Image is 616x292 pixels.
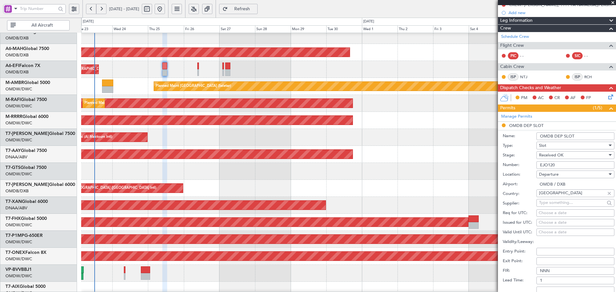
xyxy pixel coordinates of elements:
[501,34,529,40] a: Schedule Crew
[508,52,518,59] div: PIC
[20,4,56,13] input: Trip Number
[398,25,433,33] div: Thu 2
[539,171,559,177] span: Departure
[5,199,48,204] a: T7-XANGlobal 6000
[5,250,47,255] a: T7-ONEXFalcon 8X
[584,74,599,80] a: RCH
[539,220,612,226] div: Choose a date
[5,148,21,153] span: T7-AAY
[5,216,47,221] a: T7-FHXGlobal 5000
[109,6,139,12] span: [DATE] - [DATE]
[17,23,67,28] span: All Aircraft
[503,258,536,264] label: Exit Point:
[5,131,75,136] a: T7-[PERSON_NAME]Global 7500
[5,114,22,119] span: M-RRRR
[503,171,536,178] label: Location:
[503,268,536,274] label: FIR:
[5,171,32,177] a: OMDW/DWC
[5,233,24,238] span: T7-P1MP
[5,205,27,211] a: DNAA/ABV
[503,210,536,216] label: Req for UTC:
[50,64,125,74] div: AOG Maint [GEOGRAPHIC_DATA] (Dubai Intl)
[49,183,156,193] div: Planned Maint [GEOGRAPHIC_DATA] ([GEOGRAPHIC_DATA] Intl)
[184,25,219,33] div: Fri 26
[500,63,524,71] span: Cabin Crew
[5,222,32,228] a: OMDW/DWC
[229,7,255,11] span: Refresh
[5,165,21,170] span: T7-GTS
[501,113,532,120] a: Manage Permits
[112,25,148,33] div: Wed 24
[500,104,515,112] span: Permits
[84,98,148,108] div: Planned Maint Dubai (Al Maktoum Intl)
[500,84,561,92] span: Dispatch Checks and Weather
[5,131,49,136] span: T7-[PERSON_NAME]
[5,114,48,119] a: M-RRRRGlobal 6000
[538,95,544,101] span: AC
[539,229,612,236] div: Choose a date
[520,53,535,59] div: - -
[5,86,32,92] a: OMDW/DWC
[572,73,583,80] div: ISP
[5,154,27,160] a: DNAA/ABV
[5,284,20,289] span: T7-AIX
[469,25,504,33] div: Sat 4
[5,256,32,262] a: OMDW/DWC
[5,267,21,272] span: VP-BVV
[156,81,231,91] div: Planned Maint [GEOGRAPHIC_DATA] (Seletar)
[503,181,536,188] label: Airport:
[536,267,614,275] input: NNN
[5,137,32,143] a: OMDW/DWC
[593,104,602,111] span: (1/5)
[539,143,546,148] span: Slot
[77,25,112,33] div: Tue 23
[503,200,536,207] label: Supplier:
[500,42,524,49] span: Flight Crew
[570,95,576,101] span: AF
[539,198,605,207] input: Type something...
[584,53,599,59] div: - -
[503,191,536,197] label: Country:
[433,25,469,33] div: Fri 3
[539,152,563,158] span: Received OK
[5,103,32,109] a: OMDW/DWC
[5,182,75,187] a: T7-[PERSON_NAME]Global 6000
[5,188,29,194] a: OMDB/DXB
[5,69,29,75] a: OMDB/DXB
[5,46,23,51] span: A6-MAH
[503,239,536,245] label: Validity/Leeway:
[539,188,605,198] input: Type something...
[5,63,40,68] a: A6-EFIFalcon 7X
[500,17,533,24] span: Leg Information
[521,95,527,101] span: PM
[503,152,536,159] label: Stage:
[219,4,258,14] button: Refresh
[148,25,184,33] div: Thu 25
[5,273,32,279] a: OMDW/DWC
[255,25,291,33] div: Sun 28
[5,182,49,187] span: T7-[PERSON_NAME]
[5,63,19,68] span: A6-EFI
[5,284,46,289] a: T7-AIXGlobal 5000
[5,52,29,58] a: OMDB/DXB
[503,220,536,226] label: Issued for UTC:
[362,25,398,33] div: Wed 1
[500,25,511,32] span: Crew
[5,148,47,153] a: T7-AAYGlobal 7500
[5,239,32,245] a: OMDW/DWC
[554,95,560,101] span: CR
[503,133,536,139] label: Name:
[363,19,374,24] div: [DATE]
[5,120,32,126] a: OMDW/DWC
[5,199,22,204] span: T7-XAN
[291,25,326,33] div: Mon 29
[503,248,536,255] label: Entry Point:
[5,97,21,102] span: M-RAFI
[5,35,29,41] a: OMDB/DXB
[503,277,536,284] label: Lead Time:
[586,95,591,101] span: FP
[503,229,536,236] label: Valid Until UTC:
[5,80,50,85] a: M-AMBRGlobal 5000
[5,233,43,238] a: T7-P1MPG-650ER
[5,165,47,170] a: T7-GTSGlobal 7500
